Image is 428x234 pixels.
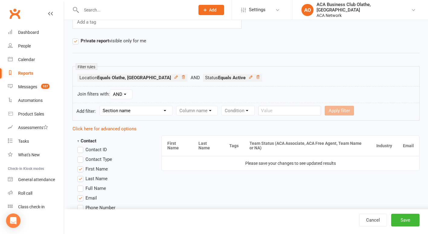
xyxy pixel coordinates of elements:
[8,107,64,121] a: Product Sales
[81,38,109,44] strong: Private report
[18,177,55,182] div: General attendance
[8,67,64,80] a: Reports
[8,26,64,39] a: Dashboard
[8,173,64,187] a: General attendance kiosk mode
[209,8,217,12] span: Add
[18,152,40,157] div: What's New
[85,175,108,181] span: Last Name
[18,204,45,209] div: Class check-in
[85,185,106,191] span: Full Name
[85,204,115,210] span: Phone Number
[371,136,397,156] th: Industry
[72,103,420,121] form: Add filter:
[18,44,31,48] div: People
[205,75,246,80] span: Status
[18,112,44,116] div: Product Sales
[193,136,224,156] th: Last Name
[218,75,246,80] strong: Equals Active
[8,187,64,200] a: Roll call
[301,4,314,16] div: AO
[85,165,108,172] span: First Name
[244,136,371,156] th: Team Status (ACA Associate, ACA Free Agent, Team Name or NA)
[359,214,387,226] a: Cancel
[249,3,265,17] span: Settings
[97,75,171,80] strong: Equals Olathe, [GEOGRAPHIC_DATA]
[8,121,64,135] a: Assessments
[81,37,146,44] span: visible only for me
[391,214,420,226] button: Save
[18,71,33,76] div: Reports
[317,13,411,18] div: ACA Network
[224,136,244,156] th: Tags
[18,57,35,62] div: Calendar
[8,39,64,53] a: People
[18,139,29,144] div: Tasks
[8,53,64,67] a: Calendar
[8,80,64,94] a: Messages 107
[41,84,50,89] span: 107
[7,6,22,21] a: Clubworx
[8,135,64,148] a: Tasks
[258,106,321,115] input: Value
[85,156,112,162] span: Contact Type
[162,156,419,171] td: Please save your changes to see updated results
[317,2,411,13] div: ACA Business Club Olathe, [GEOGRAPHIC_DATA]
[198,5,224,15] button: Add
[76,18,98,26] input: Add a tag
[8,94,64,107] a: Automations
[18,98,43,103] div: Automations
[85,146,107,152] span: Contact ID
[8,200,64,214] a: Class kiosk mode
[18,84,37,89] div: Messages
[6,213,21,228] div: Open Intercom Messenger
[8,148,64,162] a: What's New
[79,6,191,14] input: Search...
[76,63,97,70] small: Filter rules
[162,136,193,156] th: First Name
[77,138,96,144] strong: Contact
[85,194,97,201] span: Email
[397,136,419,156] th: Email
[18,30,39,35] div: Dashboard
[79,75,171,80] span: Location
[18,191,32,196] div: Roll call
[18,125,48,130] div: Assessments
[72,86,420,103] div: Join filters with:
[72,126,137,132] a: Click here for advanced options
